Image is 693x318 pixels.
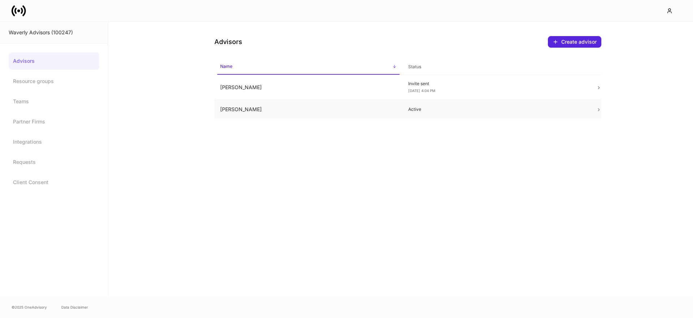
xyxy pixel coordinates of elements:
[220,63,232,70] h6: Name
[9,174,99,191] a: Client Consent
[9,93,99,110] a: Teams
[9,73,99,90] a: Resource groups
[408,63,421,70] h6: Status
[12,304,47,310] span: © 2025 OneAdvisory
[9,153,99,171] a: Requests
[214,38,242,46] h4: Advisors
[214,100,402,119] td: [PERSON_NAME]
[9,29,99,36] div: Waverly Advisors (100247)
[408,106,585,112] p: Active
[408,81,585,87] p: Invite sent
[217,59,400,75] span: Name
[548,36,601,48] button: Create advisor
[9,113,99,130] a: Partner Firms
[9,52,99,70] a: Advisors
[214,75,402,100] td: [PERSON_NAME]
[61,304,88,310] a: Data Disclaimer
[408,88,435,93] span: [DATE] 4:04 PM
[553,39,597,45] div: Create advisor
[405,60,588,74] span: Status
[9,133,99,151] a: Integrations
